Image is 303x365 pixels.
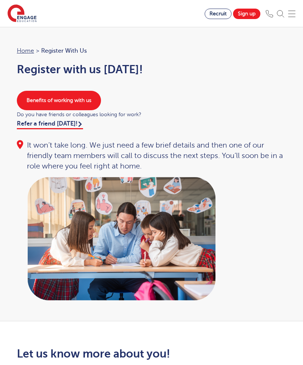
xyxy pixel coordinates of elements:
[266,10,273,18] img: Phone
[233,9,260,19] a: Sign up
[17,63,286,76] h1: Register with us [DATE]!
[7,4,37,23] img: Engage Education
[17,120,83,129] a: Refer a friend [DATE]!
[17,47,34,54] a: Home
[17,91,101,110] a: Benefits of working with us
[205,9,232,19] a: Recruit
[17,140,286,171] div: It won’t take long. We just need a few brief details and then one of our friendly team members wi...
[277,10,284,18] img: Search
[17,347,286,360] h2: Let us know more about you!
[209,11,227,16] span: Recruit
[41,46,87,56] span: Register with us
[288,10,296,18] img: Mobile Menu
[17,46,286,56] nav: breadcrumb
[17,110,286,119] span: Do you have friends or colleagues looking for work?
[36,47,39,54] span: >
